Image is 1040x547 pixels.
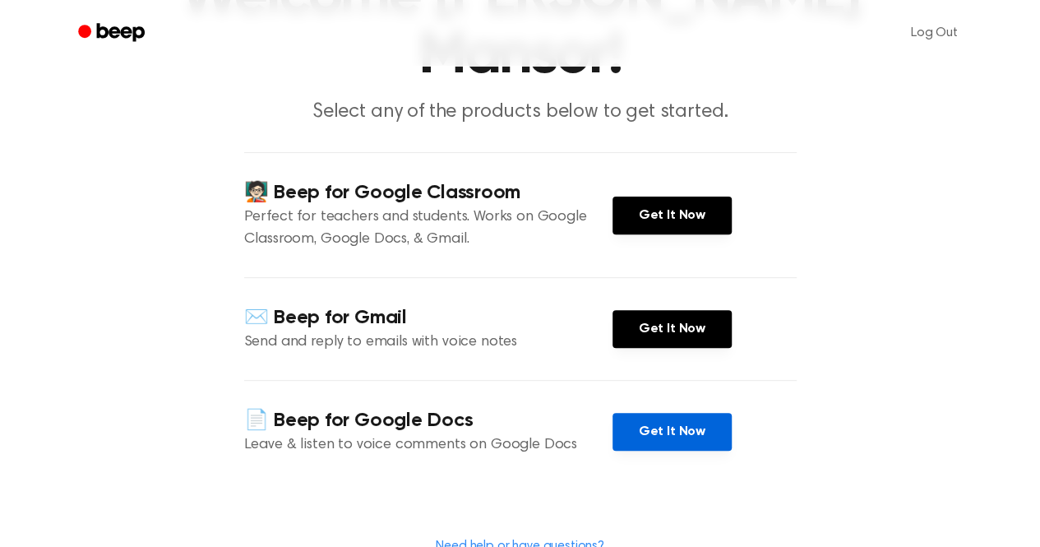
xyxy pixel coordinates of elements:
[205,99,836,126] p: Select any of the products below to get started.
[244,179,612,206] h4: 🧑🏻‍🏫 Beep for Google Classroom
[67,17,159,49] a: Beep
[612,197,732,234] a: Get It Now
[612,310,732,348] a: Get It Now
[244,331,612,354] p: Send and reply to emails with voice notes
[244,434,612,457] p: Leave & listen to voice comments on Google Docs
[244,407,612,434] h4: 📄 Beep for Google Docs
[612,413,732,451] a: Get It Now
[244,304,612,331] h4: ✉️ Beep for Gmail
[894,13,974,53] a: Log Out
[244,206,612,251] p: Perfect for teachers and students. Works on Google Classroom, Google Docs, & Gmail.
